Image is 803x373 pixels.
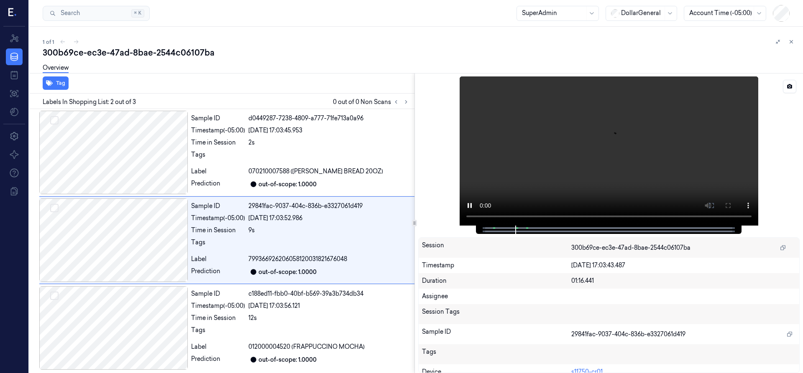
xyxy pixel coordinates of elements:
div: Tags [422,348,572,361]
div: Time in Session [191,226,245,235]
div: Sample ID [191,114,245,123]
div: Session [422,241,572,254]
div: 29841fac-9037-404c-836b-e3327061d419 [248,202,411,211]
button: Tag [43,76,69,90]
div: [DATE] 17:03:43.487 [571,261,796,270]
div: Timestamp [422,261,572,270]
a: Overview [43,63,69,73]
div: 300b69ce-ec3e-47ad-8bae-2544c06107ba [43,47,796,58]
div: Timestamp (-05:00) [191,126,245,135]
div: Prediction [191,179,245,189]
div: Sample ID [191,289,245,298]
span: 29841fac-9037-404c-836b-e3327061d419 [571,330,685,339]
div: d0449287-7238-4809-a777-71fe713a0a96 [248,114,411,123]
div: out-of-scope: 1.0000 [258,268,317,277]
button: Select row [50,292,59,300]
div: [DATE] 17:03:45.953 [248,126,411,135]
span: 012000004520 (FRAPPUCCINO MOCHA) [248,343,365,351]
div: Label [191,167,245,176]
div: 01:16.441 [571,277,796,285]
div: Label [191,343,245,351]
div: [DATE] 17:03:56.121 [248,302,411,310]
button: Select row [50,116,59,124]
div: Tags [191,150,245,164]
div: Timestamp (-05:00) [191,214,245,223]
div: Session Tags [422,307,572,321]
div: Sample ID [191,202,245,211]
div: Duration [422,277,572,285]
div: [DATE] 17:03:52.986 [248,214,411,223]
span: Search [57,9,80,18]
span: Labels In Shopping List: 2 out of 3 [43,98,136,107]
div: 9s [248,226,411,235]
div: Timestamp (-05:00) [191,302,245,310]
span: 300b69ce-ec3e-47ad-8bae-2544c06107ba [571,244,690,252]
span: 070210007588 ([PERSON_NAME] BREAD 20OZ) [248,167,383,176]
button: Select row [50,204,59,212]
button: Search⌘K [43,6,150,21]
div: Sample ID [422,327,572,341]
div: Prediction [191,355,245,365]
div: 2s [248,138,411,147]
div: Label [191,255,245,264]
span: 0 out of 0 Non Scans [333,97,411,107]
span: 799366926206058120031821676048 [248,255,347,264]
div: Assignee [422,292,796,301]
div: c188ed11-fbb0-40bf-b569-39a3b734db34 [248,289,411,298]
div: 12s [248,314,411,322]
div: out-of-scope: 1.0000 [258,355,317,364]
div: Tags [191,326,245,339]
div: out-of-scope: 1.0000 [258,180,317,189]
div: Time in Session [191,314,245,322]
span: 1 of 1 [43,38,54,46]
div: Prediction [191,267,245,277]
div: Time in Session [191,138,245,147]
div: Tags [191,238,245,251]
